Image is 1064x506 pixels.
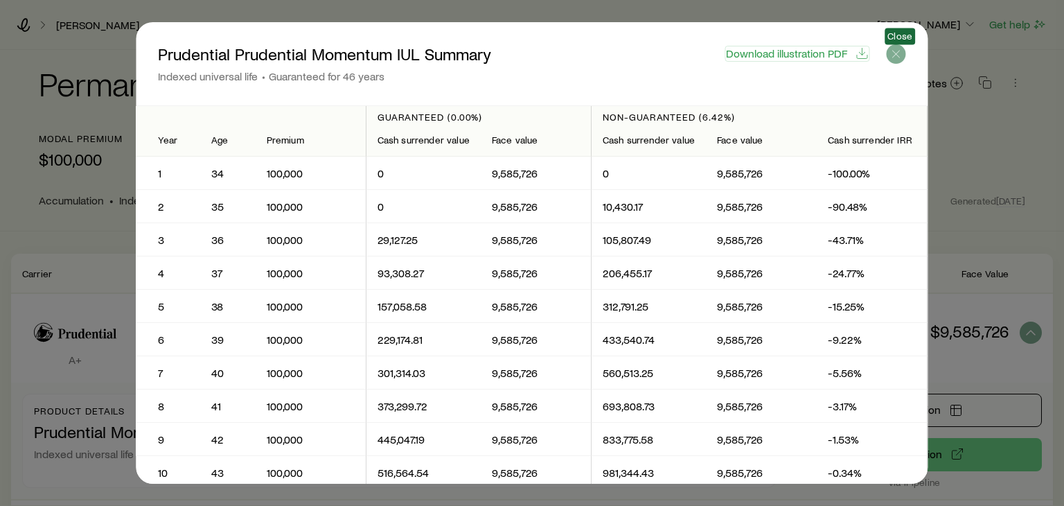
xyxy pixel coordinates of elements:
p: 516,564.54 [378,466,470,480]
p: 9,585,726 [718,233,806,247]
p: -15.25% [828,299,916,313]
div: Age [211,134,245,146]
p: 157,058.58 [378,299,470,313]
p: 9,585,726 [718,166,806,180]
p: 8 [158,399,178,413]
p: 100,000 [267,366,355,380]
p: 38 [211,299,245,313]
p: 100,000 [267,399,355,413]
p: 37 [211,266,245,280]
p: 9,585,726 [492,166,580,180]
p: 9,585,726 [718,299,806,313]
p: 0 [378,166,470,180]
p: 93,308.27 [378,266,470,280]
p: 100,000 [267,233,355,247]
p: 9,585,726 [718,433,806,446]
p: 445,047.19 [378,433,470,446]
p: 206,455.17 [603,266,695,280]
p: 10,430.17 [603,200,695,213]
p: 9,585,726 [492,266,580,280]
span: Download illustration PDF [726,48,847,59]
p: 9,585,726 [492,366,580,380]
p: 981,344.43 [603,466,695,480]
p: 100,000 [267,433,355,446]
div: Premium [267,134,355,146]
p: Indexed universal life Guaranteed for 46 years [158,69,491,83]
p: 36 [211,233,245,247]
p: 312,791.25 [603,299,695,313]
p: 9,585,726 [718,200,806,213]
p: 9,585,726 [492,233,580,247]
p: 229,174.81 [378,333,470,347]
p: 100,000 [267,333,355,347]
p: 9,585,726 [492,299,580,313]
p: 100,000 [267,266,355,280]
div: Face value [718,134,806,146]
p: -100.00% [828,166,916,180]
p: 9,585,726 [718,333,806,347]
p: 9,585,726 [492,399,580,413]
span: Close [887,30,912,42]
p: -90.48% [828,200,916,213]
p: Prudential Prudential Momentum IUL Summary [158,44,491,64]
p: 0 [603,166,695,180]
p: 373,299.72 [378,399,470,413]
p: -3.17% [828,399,916,413]
p: 34 [211,166,245,180]
p: 9,585,726 [492,433,580,446]
div: Cash surrender IRR [828,134,916,146]
p: -0.34% [828,466,916,480]
p: 42 [211,433,245,446]
p: 560,513.25 [603,366,695,380]
p: 105,807.49 [603,233,695,247]
p: 100,000 [267,166,355,180]
p: 40 [211,366,245,380]
p: 693,808.73 [603,399,695,413]
p: 9 [158,433,178,446]
p: 100,000 [267,200,355,213]
p: 9,585,726 [492,200,580,213]
p: 9,585,726 [718,366,806,380]
p: 2 [158,200,178,213]
p: -9.22% [828,333,916,347]
div: Cash surrender value [603,134,695,146]
p: Non-guaranteed (6.42%) [603,112,916,123]
p: 39 [211,333,245,347]
p: 301,314.03 [378,366,470,380]
p: 5 [158,299,178,313]
p: 1 [158,166,178,180]
p: 9,585,726 [718,266,806,280]
p: 9,585,726 [718,399,806,413]
p: Guaranteed (0.00%) [378,112,580,123]
p: 0 [378,200,470,213]
p: 100,000 [267,466,355,480]
p: 4 [158,266,178,280]
p: 35 [211,200,245,213]
p: -5.56% [828,366,916,380]
p: 3 [158,233,178,247]
p: -1.53% [828,433,916,446]
p: 433,540.74 [603,333,695,347]
p: 6 [158,333,178,347]
button: Download illustration PDF [725,46,870,62]
p: 29,127.25 [378,233,470,247]
p: 10 [158,466,178,480]
p: 41 [211,399,245,413]
p: 9,585,726 [718,466,806,480]
p: -24.77% [828,266,916,280]
p: 100,000 [267,299,355,313]
p: 7 [158,366,178,380]
div: Cash surrender value [378,134,470,146]
p: 9,585,726 [492,466,580,480]
div: Face value [492,134,580,146]
p: -43.71% [828,233,916,247]
p: 43 [211,466,245,480]
div: Year [158,134,178,146]
p: 833,775.58 [603,433,695,446]
p: 9,585,726 [492,333,580,347]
